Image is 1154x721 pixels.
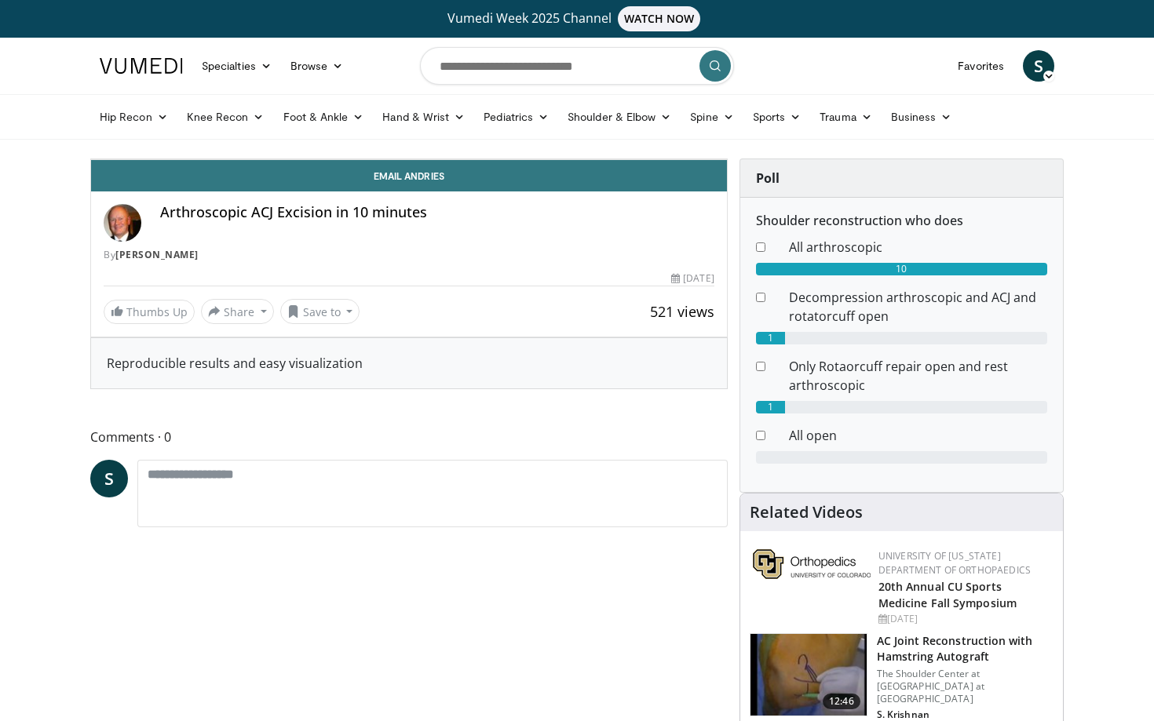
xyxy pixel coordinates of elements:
button: Save to [280,299,360,324]
a: S [90,460,128,497]
strong: Poll [756,169,780,187]
div: By [104,248,714,262]
div: 10 [756,263,1047,275]
div: 1 [756,401,785,413]
input: Search topics, interventions [420,47,734,85]
dd: Only Rotaorcuff repair open and rest arthroscopic [777,357,1059,395]
a: Thumbs Up [104,300,195,324]
a: [PERSON_NAME] [115,248,199,261]
a: Hand & Wrist [373,101,474,133]
a: 20th Annual CU Sports Medicine Fall Symposium [878,579,1017,610]
a: Spine [681,101,743,133]
a: Hip Recon [90,101,177,133]
dd: All open [777,426,1059,445]
a: Foot & Ankle [274,101,374,133]
a: Favorites [948,50,1013,82]
p: S. Krishnan [877,708,1054,721]
a: Shoulder & Elbow [558,101,681,133]
a: S [1023,50,1054,82]
a: Knee Recon [177,101,274,133]
span: 12:46 [823,694,860,709]
div: 1 [756,332,785,344]
div: [DATE] [878,612,1050,626]
img: 355603a8-37da-49b6-856f-e00d7e9307d3.png.150x105_q85_autocrop_double_scale_upscale_version-0.2.png [753,549,871,579]
a: University of [US_STATE] Department of Orthopaedics [878,549,1031,577]
a: Email Andries [91,160,727,191]
h4: Arthroscopic ACJ Excision in 10 minutes [160,204,714,221]
h3: AC Joint Reconstruction with Hamstring Autograft [877,633,1054,665]
span: Comments 0 [90,427,728,447]
video-js: Video Player [91,159,727,160]
img: 134172_0000_1.png.150x105_q85_crop-smart_upscale.jpg [750,634,867,716]
a: Pediatrics [474,101,558,133]
span: 521 views [650,302,714,321]
a: Sports [743,101,811,133]
dd: Decompression arthroscopic and ACJ and rotatorcuff open [777,288,1059,326]
p: The Shoulder Center at [GEOGRAPHIC_DATA] at [GEOGRAPHIC_DATA] [877,668,1054,705]
img: Avatar [104,204,141,242]
h6: Shoulder reconstruction who does [756,213,1047,228]
span: WATCH NOW [618,6,701,31]
h4: Related Videos [750,503,863,522]
a: Specialties [192,50,281,82]
a: Business [882,101,962,133]
a: Vumedi Week 2025 ChannelWATCH NOW [102,6,1052,31]
a: Browse [281,50,353,82]
div: Reproducible results and easy visualization [107,354,711,373]
button: Share [201,299,274,324]
a: Trauma [810,101,882,133]
div: [DATE] [671,271,714,286]
img: VuMedi Logo [100,58,183,74]
dd: All arthroscopic [777,238,1059,257]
